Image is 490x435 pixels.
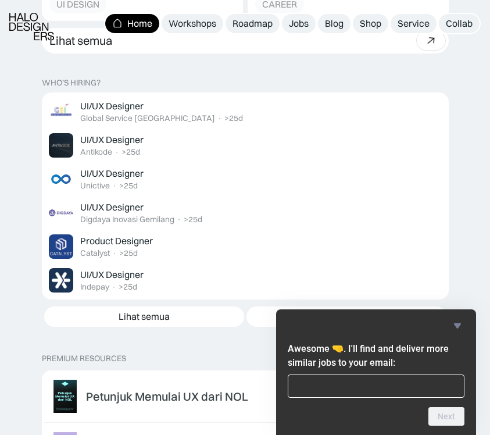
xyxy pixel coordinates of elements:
[49,234,73,259] img: Job Image
[119,311,170,323] div: Lihat semua
[226,14,280,33] a: Roadmap
[127,17,152,30] div: Home
[288,375,464,398] input: Awesome 🤜. I'll find and deliver more similar jobs to your email:
[289,17,309,30] div: Jobs
[80,167,144,180] div: UI/UX Designer
[353,14,388,33] a: Shop
[119,181,138,191] div: >25d
[44,162,446,196] a: Job ImageUI/UX DesignerUnictive·>25d
[80,248,110,258] div: Catalyst
[44,196,446,230] a: Job ImageUI/UX DesignerDigdaya Inovasi Gemilang·>25d
[80,134,144,146] div: UI/UX Designer
[44,373,446,420] a: Petunjuk Memulai UX dari NOL4.75(9,101+)
[80,215,174,224] div: Digdaya Inovasi Gemilang
[288,342,464,370] h2: Awesome 🤜. I'll find and deliver more similar jobs to your email:
[391,14,437,33] a: Service
[119,248,138,258] div: >25d
[325,17,344,30] div: Blog
[318,14,350,33] a: Blog
[80,269,144,281] div: UI/UX Designer
[162,14,223,33] a: Workshops
[398,17,430,30] div: Service
[428,407,464,426] button: Next question
[439,14,480,33] a: Collab
[115,147,119,157] div: ·
[450,319,464,333] button: Hide survey
[42,78,101,88] div: WHO’S HIRING?
[42,28,449,54] a: Lihat semua
[49,34,112,48] div: Lihat semua
[288,319,464,426] div: Awesome 🤜. I'll find and deliver more similar jobs to your email:
[105,14,159,33] a: Home
[49,201,73,225] img: Job Image
[112,248,117,258] div: ·
[44,263,446,297] a: Job ImageUI/UX DesignerIndepay·>25d
[121,147,140,157] div: >25d
[80,100,144,112] div: UI/UX Designer
[49,167,73,191] img: Job Image
[49,268,73,293] img: Job Image
[184,215,202,224] div: >25d
[112,181,117,191] div: ·
[80,201,144,213] div: UI/UX Designer
[282,14,316,33] a: Jobs
[49,99,73,124] img: Job Image
[44,95,446,129] a: Job ImageUI/UX DesignerGlobal Service [GEOGRAPHIC_DATA]·>25d
[169,17,216,30] div: Workshops
[80,235,153,247] div: Product Designer
[112,282,116,292] div: ·
[86,390,248,404] div: Petunjuk Memulai UX dari NOL
[119,282,137,292] div: >25d
[233,17,273,30] div: Roadmap
[44,230,446,263] a: Job ImageProduct DesignerCatalyst·>25d
[177,215,181,224] div: ·
[49,133,73,158] img: Job Image
[80,147,112,157] div: Antikode
[217,113,222,123] div: ·
[44,129,446,162] a: Job ImageUI/UX DesignerAntikode·>25d
[42,354,449,363] p: PREMIUM RESOURCES
[80,181,110,191] div: Unictive
[446,17,473,30] div: Collab
[224,113,243,123] div: >25d
[246,306,446,327] a: Post job
[80,113,215,123] div: Global Service [GEOGRAPHIC_DATA]
[360,17,381,30] div: Shop
[44,306,244,327] a: Lihat semua
[80,282,109,292] div: Indepay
